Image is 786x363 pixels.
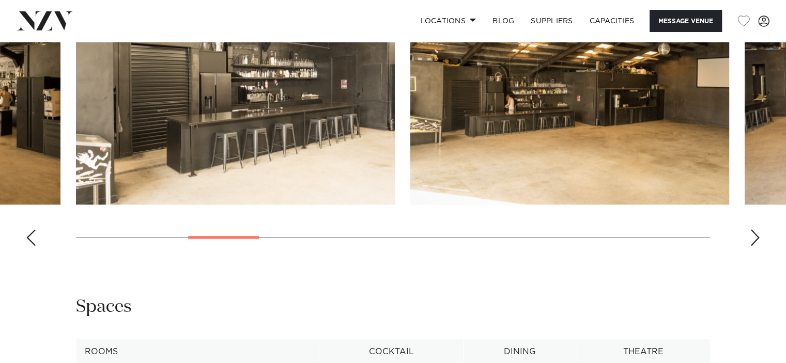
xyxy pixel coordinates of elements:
[522,10,581,32] a: SUPPLIERS
[17,11,73,30] img: nzv-logo.png
[581,10,643,32] a: Capacities
[484,10,522,32] a: BLOG
[412,10,484,32] a: Locations
[76,295,132,319] h2: Spaces
[650,10,722,32] button: Message Venue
